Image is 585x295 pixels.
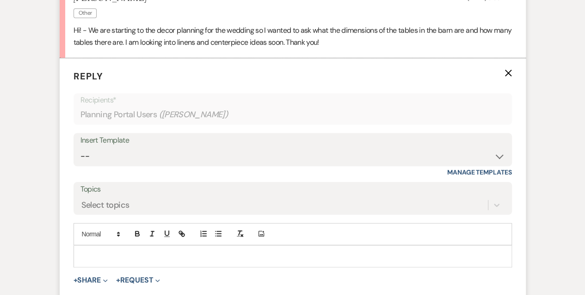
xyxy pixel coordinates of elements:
div: Select topics [81,199,129,211]
a: Manage Templates [447,168,512,176]
button: Request [116,277,160,284]
span: Other [74,8,97,18]
p: Hi! - We are starting to the decor planning for the wedding so I wanted to ask what the dimension... [74,24,512,48]
span: + [116,277,120,284]
span: + [74,277,78,284]
span: Reply [74,70,103,82]
p: Recipients* [80,94,505,106]
button: Share [74,277,108,284]
div: Planning Portal Users [80,106,505,124]
span: ( [PERSON_NAME] ) [159,108,228,121]
div: Insert Template [80,134,505,147]
label: Topics [80,183,505,196]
